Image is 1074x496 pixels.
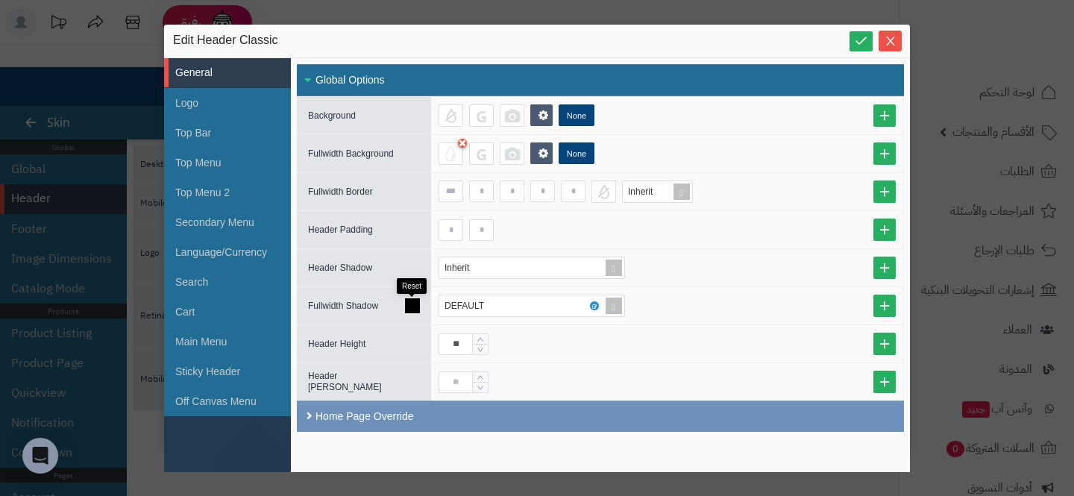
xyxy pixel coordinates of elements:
[445,257,484,278] div: Inherit
[308,225,373,235] span: Header Padding
[164,297,291,327] li: Cart
[628,186,653,197] span: Inherit
[308,186,373,197] span: Fullwidth Border
[473,344,488,354] span: Decrease Value
[164,386,291,416] li: Off Canvas Menu
[308,263,372,273] span: Header Shadow
[397,278,427,294] div: Reset
[308,371,382,392] span: Header [PERSON_NAME]
[164,267,291,297] li: Search
[473,382,488,392] span: Decrease Value
[164,237,291,267] li: Language/Currency
[22,438,58,474] div: Open Intercom Messenger
[559,142,594,164] label: None
[164,148,291,178] li: Top Menu
[308,339,365,349] span: Header Height
[308,110,356,121] span: Background
[879,31,902,51] button: Close
[164,58,291,88] li: General
[173,32,278,50] span: Edit Header Classic
[308,148,394,159] span: Fullwidth Background
[164,207,291,237] li: Secondary Menu
[297,64,904,96] div: Global Options
[473,334,488,345] span: Increase Value
[164,178,291,207] li: Top Menu 2
[297,401,904,432] div: Home Page Override
[164,357,291,386] li: Sticky Header
[164,327,291,357] li: Main Menu
[473,372,488,383] span: Increase Value
[164,88,291,118] li: Logo
[559,104,594,126] label: None
[445,295,499,316] div: DEFAULT
[164,118,291,148] li: Top Bar
[308,301,378,311] span: Fullwidth Shadow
